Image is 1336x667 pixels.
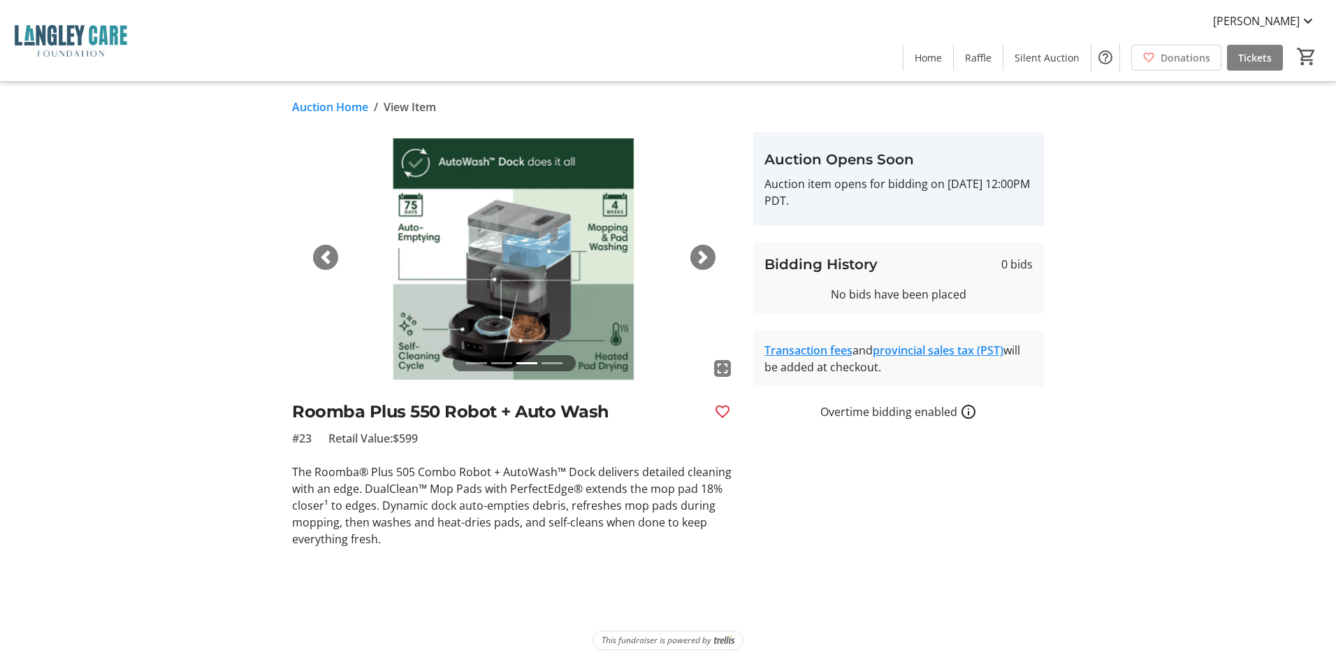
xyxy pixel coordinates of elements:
[1213,13,1300,29] span: [PERSON_NAME]
[1091,43,1119,71] button: Help
[292,399,703,424] h2: Roomba Plus 550 Robot + Auto Wash
[1131,45,1221,71] a: Donations
[292,132,736,382] img: Image
[714,360,731,377] mat-icon: fullscreen
[764,342,1033,375] div: and will be added at checkout.
[1001,256,1033,273] span: 0 bids
[960,403,977,420] a: How overtime bidding works for silent auctions
[873,343,1003,358] a: provincial sales tax (PST)
[954,45,1003,71] a: Raffle
[764,175,1033,209] p: Auction item opens for bidding on [DATE] 12:00PM PDT.
[1202,10,1328,32] button: [PERSON_NAME]
[384,99,436,115] span: View Item
[903,45,953,71] a: Home
[1227,45,1283,71] a: Tickets
[764,343,852,358] a: Transaction fees
[764,254,878,275] h3: Bidding History
[714,636,734,645] img: Trellis Logo
[1238,50,1272,65] span: Tickets
[753,403,1044,420] div: Overtime bidding enabled
[709,398,736,426] button: Favourite
[915,50,942,65] span: Home
[1294,44,1319,69] button: Cart
[292,464,736,547] p: The Roomba® Plus 505 Combo Robot + AutoWash™ Dock delivers detailed cleaning with an edge. DualCl...
[1015,50,1080,65] span: Silent Auction
[602,634,711,647] span: This fundraiser is powered by
[292,99,368,115] a: Auction Home
[764,286,1033,303] div: No bids have been placed
[764,149,1033,170] h3: Auction Opens Soon
[328,430,418,447] span: Retail Value: $599
[292,430,312,447] span: #23
[965,50,992,65] span: Raffle
[374,99,378,115] span: /
[1003,45,1091,71] a: Silent Auction
[1161,50,1210,65] span: Donations
[8,6,133,76] img: Langley Care Foundation 's Logo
